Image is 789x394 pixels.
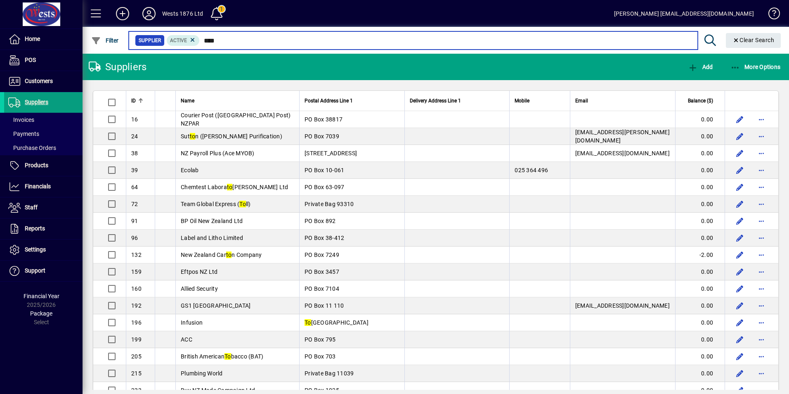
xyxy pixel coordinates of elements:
button: Edit [733,316,746,329]
td: 0.00 [675,179,725,196]
em: to [227,184,233,190]
div: Name [181,96,294,105]
span: BP Oil New Zealand Ltd [181,218,243,224]
span: Add [688,64,713,70]
span: Postal Address Line 1 [305,96,353,105]
button: Edit [733,231,746,244]
button: More options [755,147,768,160]
span: Delivery Address Line 1 [410,96,461,105]
td: -2.00 [675,247,725,263]
span: Support [25,267,45,274]
span: 72 [131,201,138,207]
td: 0.00 [675,348,725,365]
span: Courier Post ([GEOGRAPHIC_DATA] Post) NZPAR [181,112,291,127]
span: PO Box 10-061 [305,167,344,173]
span: Invoices [8,116,34,123]
button: More options [755,164,768,177]
td: 0.00 [675,128,725,145]
span: GS1 [GEOGRAPHIC_DATA] [181,302,250,309]
button: Edit [733,248,746,261]
td: 0.00 [675,331,725,348]
td: 0.00 [675,196,725,213]
div: ID [131,96,150,105]
span: Package [30,310,52,317]
span: Products [25,162,48,169]
span: Private Bag 11039 [305,370,354,377]
td: 0.00 [675,162,725,179]
span: 64 [131,184,138,190]
span: British American bacco (BAT) [181,353,263,360]
td: 0.00 [675,297,725,314]
span: Sut n ([PERSON_NAME] Purification) [181,133,282,140]
span: More Options [730,64,781,70]
span: Suppliers [25,99,48,105]
td: 0.00 [675,280,725,297]
a: Staff [4,197,83,218]
span: 205 [131,353,142,360]
span: 233 [131,387,142,394]
span: Label and Litho Limited [181,235,243,241]
span: Name [181,96,194,105]
span: 38 [131,150,138,157]
span: Active [170,38,187,43]
span: PO Box 703 [305,353,336,360]
a: Home [4,29,83,50]
button: Edit [733,367,746,380]
span: 39 [131,167,138,173]
em: To [239,201,246,207]
button: More options [755,130,768,143]
button: Edit [733,299,746,312]
td: 0.00 [675,365,725,382]
a: POS [4,50,83,71]
span: Supplier [139,36,161,45]
span: 91 [131,218,138,224]
span: 96 [131,235,138,241]
button: Edit [733,214,746,228]
button: Edit [733,197,746,211]
span: Staff [25,204,38,211]
em: to [226,252,232,258]
button: Profile [136,6,162,21]
span: Home [25,36,40,42]
span: [GEOGRAPHIC_DATA] [305,319,369,326]
button: More options [755,180,768,194]
td: 0.00 [675,111,725,128]
span: 24 [131,133,138,140]
button: More options [755,214,768,228]
a: Payments [4,127,83,141]
span: Plumbing World [181,370,223,377]
span: 215 [131,370,142,377]
span: Payments [8,131,39,137]
button: Edit [733,333,746,346]
a: Customers [4,71,83,92]
button: More options [755,367,768,380]
span: Purchase Orders [8,145,56,151]
td: 0.00 [675,263,725,280]
span: ID [131,96,136,105]
a: Invoices [4,113,83,127]
button: Edit [733,265,746,278]
span: 199 [131,336,142,343]
td: 0.00 [675,230,725,247]
a: Support [4,261,83,281]
span: 160 [131,285,142,292]
span: PO Box 892 [305,218,336,224]
span: Buy NZ Made Campaign Ltd [181,387,255,394]
button: More options [755,299,768,312]
span: Balance ($) [688,96,713,105]
span: PO Box 7039 [305,133,339,140]
button: Add [686,59,715,74]
a: Financials [4,176,83,197]
button: Edit [733,282,746,295]
span: Mobile [515,96,529,105]
span: [EMAIL_ADDRESS][PERSON_NAME][DOMAIN_NAME] [575,129,670,144]
div: Mobile [515,96,565,105]
a: Products [4,155,83,176]
span: PO Box 3457 [305,268,339,275]
td: 0.00 [675,213,725,230]
button: More options [755,282,768,295]
span: PO Box 7104 [305,285,339,292]
div: Balance ($) [680,96,720,105]
button: Edit [733,180,746,194]
button: More options [755,197,768,211]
